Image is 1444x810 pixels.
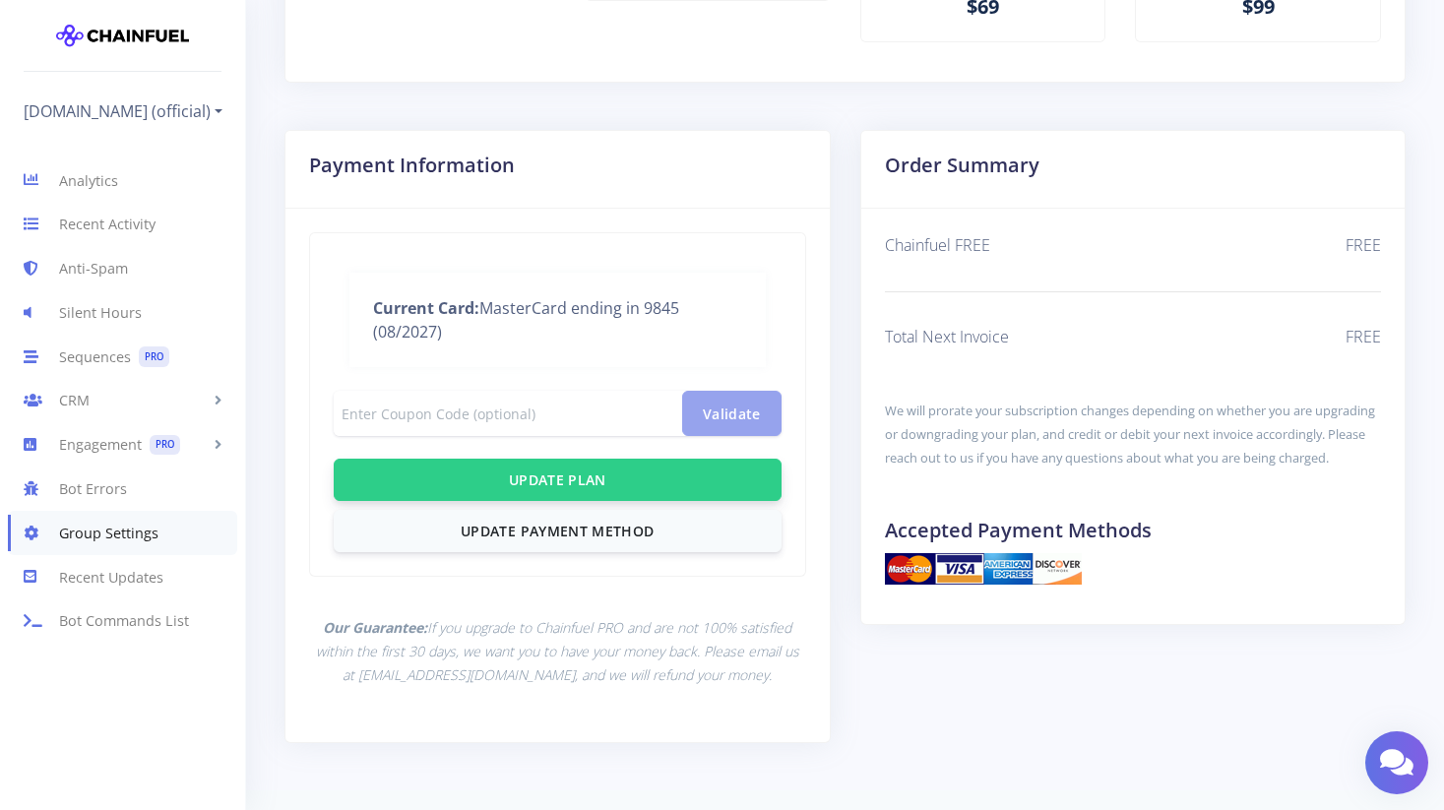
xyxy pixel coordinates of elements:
[139,346,169,367] span: PRO
[885,553,1082,585] img: credit-cards.png
[56,16,189,55] img: chainfuel-logo
[309,616,806,686] p: If you upgrade to Chainfuel PRO and are not 100% satisfied within the first 30 days, we want you ...
[1346,232,1381,259] span: FREE
[150,435,180,456] span: PRO
[24,95,222,127] a: [DOMAIN_NAME] (official)
[334,510,782,552] a: Update Payment Method
[373,297,479,319] b: Current Card:
[509,470,606,489] span: Update Plan
[885,402,1375,467] small: We will prorate your subscription changes depending on whether you are upgrading or downgrading y...
[1346,324,1381,350] span: FREE
[8,511,237,555] a: Group Settings
[309,151,806,180] h2: Payment Information
[885,516,1382,545] h2: Accepted Payment Methods
[885,324,1009,350] span: Total Next Invoice
[323,618,427,637] b: Our Guarantee:
[334,459,782,501] button: Update Plan
[885,232,990,259] span: Chainfuel FREE
[682,391,782,436] button: Validate
[349,273,766,367] div: MasterCard ending in 9845 (08/2027)
[334,391,682,436] input: Enter Coupon Code (optional)
[885,151,1382,180] h2: Order Summary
